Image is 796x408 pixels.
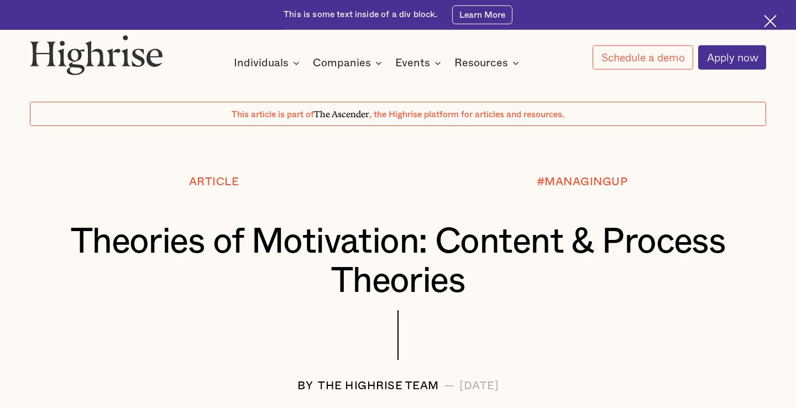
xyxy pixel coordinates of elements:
div: Companies [313,56,371,70]
span: This article is part of [232,110,314,119]
div: — [444,380,455,392]
img: Highrise logo [30,35,163,75]
div: Resources [454,56,508,70]
span: The Ascender [314,107,369,118]
div: Individuals [234,56,289,70]
a: Schedule a demo [593,45,693,70]
div: BY [297,380,313,392]
div: This is some text inside of a div block. [284,9,437,20]
div: Resources [454,56,522,70]
div: Article [189,176,239,188]
h1: Theories of Motivation: Content & Process Theories [60,223,735,301]
div: Companies [313,56,385,70]
div: #MANAGINGUP [537,176,628,188]
div: Events [395,56,444,70]
div: Events [395,56,430,70]
a: Learn More [452,6,512,25]
div: Individuals [234,56,303,70]
div: The Highrise Team [318,380,439,392]
span: , the Highrise platform for articles and resources. [369,110,564,119]
img: Cross icon [764,15,777,28]
a: Apply now [698,45,766,70]
div: [DATE] [459,380,499,392]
